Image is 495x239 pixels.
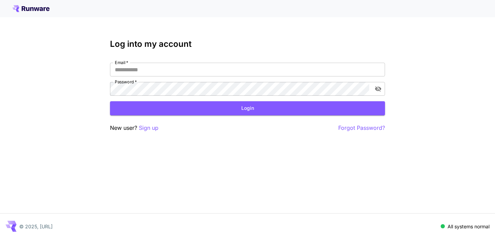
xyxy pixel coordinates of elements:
[110,39,385,49] h3: Log into my account
[139,124,158,132] button: Sign up
[115,79,137,85] label: Password
[372,83,384,95] button: toggle password visibility
[448,223,489,230] p: All systems normal
[338,124,385,132] button: Forgot Password?
[110,101,385,115] button: Login
[110,124,158,132] p: New user?
[19,223,53,230] p: © 2025, [URL]
[115,60,128,65] label: Email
